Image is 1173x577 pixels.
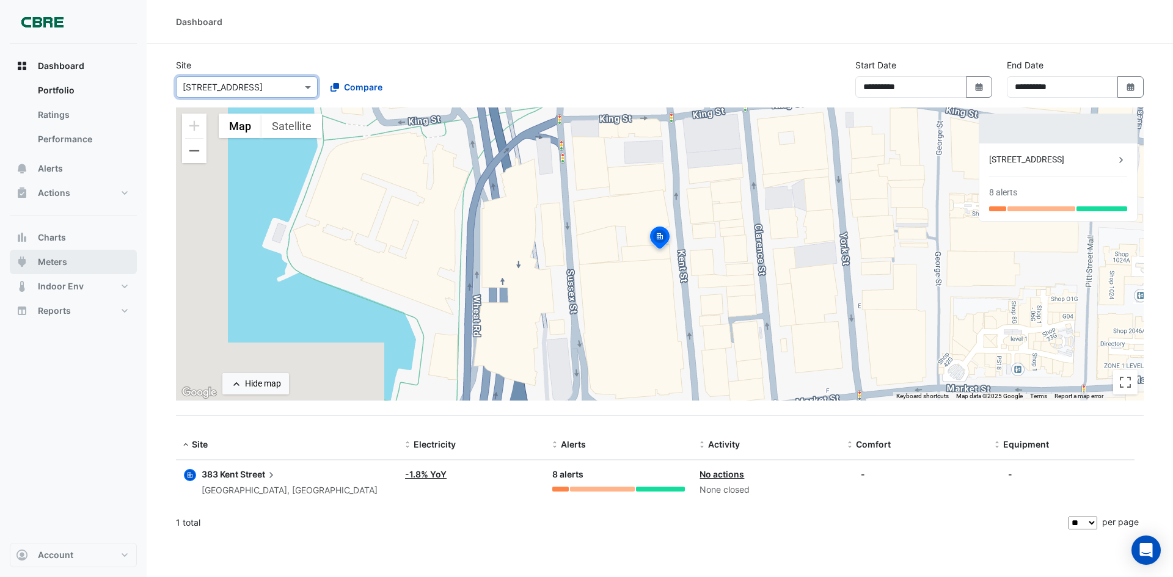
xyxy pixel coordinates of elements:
[1007,59,1043,71] label: End Date
[192,439,208,449] span: Site
[1131,535,1161,565] div: Open Intercom Messenger
[989,186,1017,199] div: 8 alerts
[202,469,238,479] span: 383 Kent
[16,305,28,317] app-icon: Reports
[38,280,84,292] span: Indoor Env
[10,78,137,156] div: Dashboard
[245,377,281,390] div: Hide map
[414,439,456,449] span: Electricity
[10,274,137,299] button: Indoor Env
[10,299,137,323] button: Reports
[856,439,891,449] span: Comfort
[28,103,137,127] a: Ratings
[16,60,28,72] app-icon: Dashboard
[344,81,382,93] span: Compare
[323,76,390,98] button: Compare
[405,469,447,479] a: -1.8% YoY
[16,187,28,199] app-icon: Actions
[646,225,673,254] img: site-pin-selected.svg
[15,10,70,34] img: Company Logo
[176,15,222,28] div: Dashboard
[1054,393,1103,399] a: Report a map error
[182,139,206,163] button: Zoom out
[989,153,1115,166] div: [STREET_ADDRESS]
[222,373,289,394] button: Hide map
[700,483,832,497] div: None closed
[10,181,137,205] button: Actions
[10,54,137,78] button: Dashboard
[38,549,73,561] span: Account
[896,392,949,401] button: Keyboard shortcuts
[179,385,219,401] img: Google
[28,127,137,151] a: Performance
[10,156,137,181] button: Alerts
[708,439,740,449] span: Activity
[16,256,28,268] app-icon: Meters
[176,59,191,71] label: Site
[16,280,28,292] app-icon: Indoor Env
[956,393,1023,399] span: Map data ©2025 Google
[1003,439,1049,449] span: Equipment
[38,187,70,199] span: Actions
[700,469,744,479] a: No actions
[38,162,63,175] span: Alerts
[1102,517,1139,527] span: per page
[1030,393,1047,399] a: Terms (opens in new tab)
[561,439,586,449] span: Alerts
[219,114,261,138] button: Show street map
[16,162,28,175] app-icon: Alerts
[1008,468,1012,481] div: -
[10,543,137,567] button: Account
[1125,82,1136,92] fa-icon: Select Date
[10,225,137,250] button: Charts
[16,231,28,244] app-icon: Charts
[202,484,378,498] div: [GEOGRAPHIC_DATA], [GEOGRAPHIC_DATA]
[38,256,67,268] span: Meters
[182,114,206,138] button: Zoom in
[855,59,896,71] label: Start Date
[261,114,322,138] button: Show satellite imagery
[974,82,985,92] fa-icon: Select Date
[179,385,219,401] a: Open this area in Google Maps (opens a new window)
[861,468,865,481] div: -
[240,468,277,481] span: Street
[10,250,137,274] button: Meters
[38,305,71,317] span: Reports
[552,468,685,482] div: 8 alerts
[28,78,137,103] a: Portfolio
[38,60,84,72] span: Dashboard
[1113,370,1138,394] button: Toggle fullscreen view
[38,231,66,244] span: Charts
[176,507,1066,538] div: 1 total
